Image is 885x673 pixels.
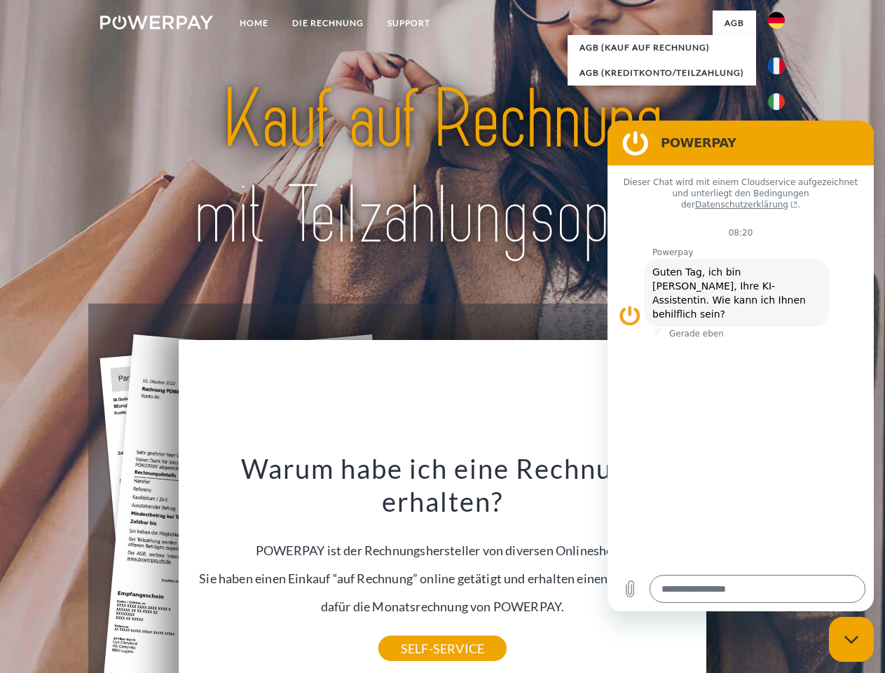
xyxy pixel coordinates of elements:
img: it [768,93,785,110]
img: logo-powerpay-white.svg [100,15,213,29]
img: title-powerpay_de.svg [134,67,751,268]
a: SELF-SERVICE [378,636,507,661]
a: Home [228,11,280,36]
img: de [768,12,785,29]
iframe: Messaging-Fenster [608,121,874,611]
a: agb [713,11,756,36]
a: AGB (Kreditkonto/Teilzahlung) [568,60,756,86]
img: fr [768,57,785,74]
a: DIE RECHNUNG [280,11,376,36]
iframe: Schaltfläche zum Öffnen des Messaging-Fensters; Konversation läuft [829,617,874,662]
a: AGB (Kauf auf Rechnung) [568,35,756,60]
a: SUPPORT [376,11,442,36]
div: POWERPAY ist der Rechnungshersteller von diversen Onlineshops. Sie haben einen Einkauf “auf Rechn... [187,451,699,648]
h3: Warum habe ich eine Rechnung erhalten? [187,451,699,519]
